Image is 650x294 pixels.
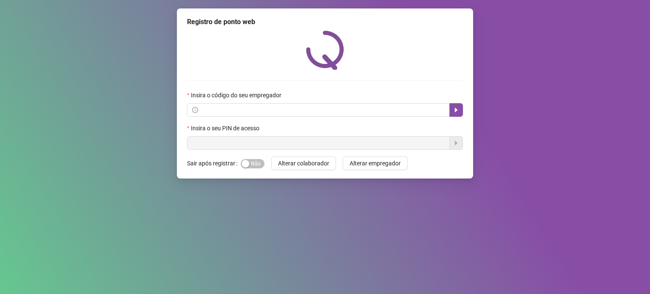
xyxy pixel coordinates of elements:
span: info-circle [192,107,198,113]
span: Alterar empregador [350,159,401,168]
button: Alterar empregador [343,157,408,170]
div: Registro de ponto web [187,17,463,27]
img: QRPoint [306,30,344,70]
label: Sair após registrar [187,157,241,170]
button: Alterar colaborador [271,157,336,170]
label: Insira o seu PIN de acesso [187,124,265,133]
span: caret-right [453,107,460,113]
label: Insira o código do seu empregador [187,91,287,100]
span: Alterar colaborador [278,159,329,168]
